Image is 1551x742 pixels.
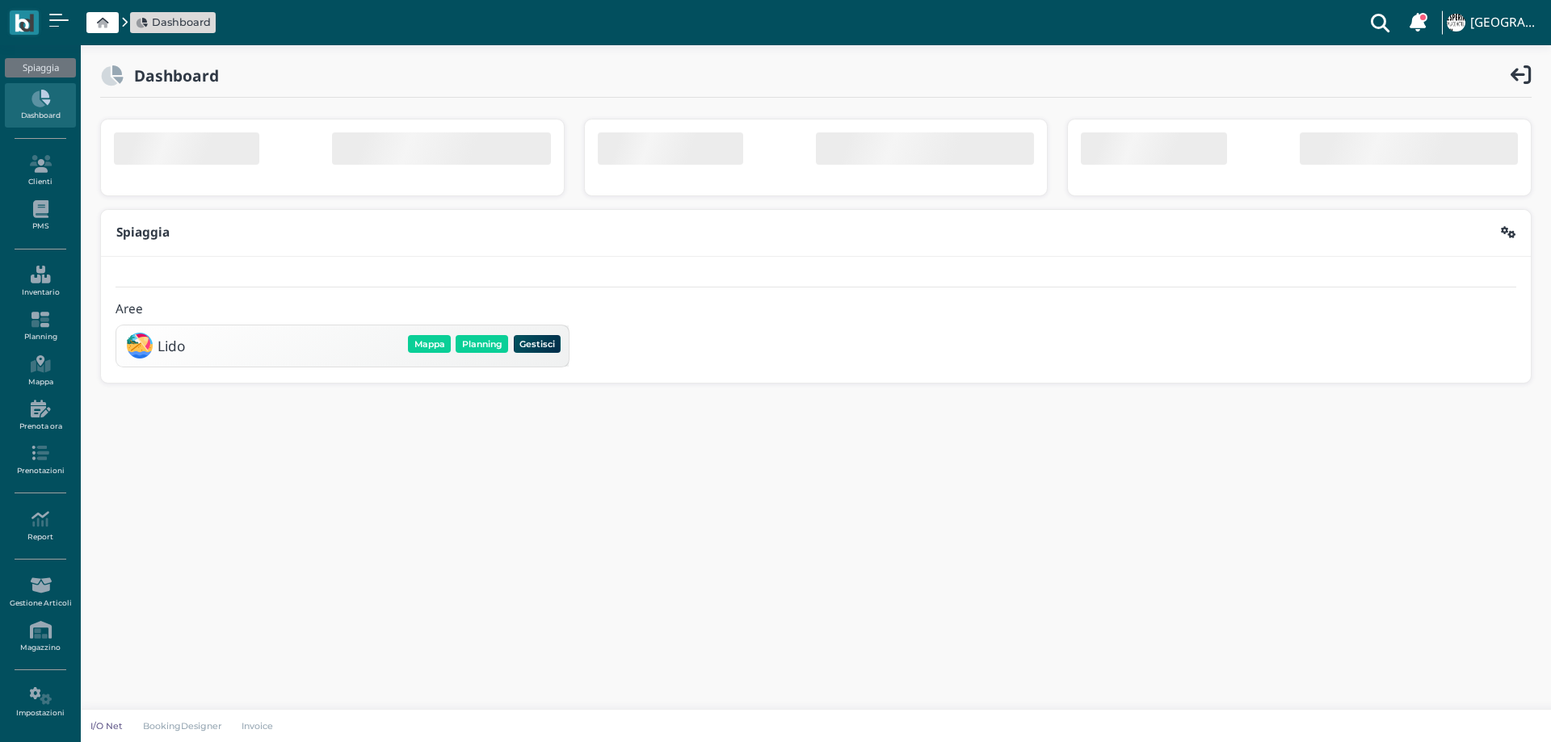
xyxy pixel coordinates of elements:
[5,58,75,78] div: Spiaggia
[514,335,561,353] button: Gestisci
[5,393,75,438] a: Prenota ora
[152,15,211,30] span: Dashboard
[5,83,75,128] a: Dashboard
[15,14,33,32] img: logo
[5,349,75,393] a: Mappa
[116,303,143,317] h4: Aree
[1470,16,1541,30] h4: [GEOGRAPHIC_DATA]
[136,15,211,30] a: Dashboard
[456,335,508,353] button: Planning
[1444,3,1541,42] a: ... [GEOGRAPHIC_DATA]
[1436,692,1537,728] iframe: Help widget launcher
[408,335,451,353] button: Mappa
[5,149,75,193] a: Clienti
[116,224,170,241] b: Spiaggia
[5,194,75,238] a: PMS
[5,304,75,349] a: Planning
[5,259,75,304] a: Inventario
[124,67,219,84] h2: Dashboard
[1447,14,1465,31] img: ...
[158,338,185,354] h3: Lido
